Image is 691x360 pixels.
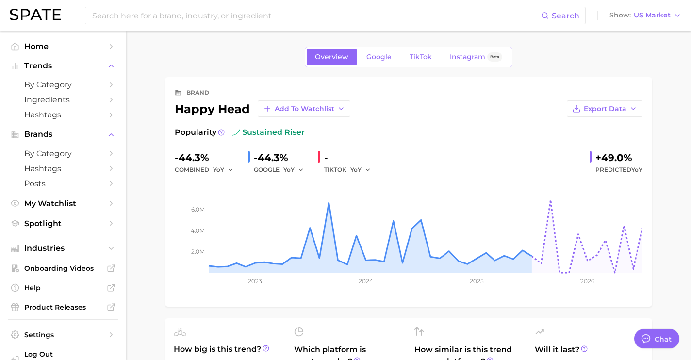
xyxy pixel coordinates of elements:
[10,9,61,20] img: SPATE
[324,150,378,165] div: -
[366,53,392,61] span: Google
[8,300,118,314] a: Product Releases
[470,278,484,285] tspan: 2025
[595,164,642,176] span: Predicted
[8,127,118,142] button: Brands
[24,80,102,89] span: by Category
[552,11,579,20] span: Search
[8,59,118,73] button: Trends
[8,241,118,256] button: Industries
[24,149,102,158] span: by Category
[175,100,350,117] div: happy head
[8,196,118,211] a: My Watchlist
[232,127,305,138] span: sustained riser
[283,164,304,176] button: YoY
[283,165,295,174] span: YoY
[8,280,118,295] a: Help
[8,216,118,231] a: Spotlight
[175,150,240,165] div: -44.3%
[8,161,118,176] a: Hashtags
[24,130,102,139] span: Brands
[24,164,102,173] span: Hashtags
[580,278,594,285] tspan: 2026
[24,330,102,339] span: Settings
[91,7,541,24] input: Search here for a brand, industry, or ingredient
[24,95,102,104] span: Ingredients
[24,283,102,292] span: Help
[254,164,311,176] div: GOOGLE
[175,164,240,176] div: combined
[213,164,234,176] button: YoY
[359,278,373,285] tspan: 2024
[490,53,499,61] span: Beta
[567,100,642,117] button: Export Data
[24,62,102,70] span: Trends
[24,350,111,359] span: Log Out
[609,13,631,18] span: Show
[595,150,642,165] div: +49.0%
[350,164,371,176] button: YoY
[307,49,357,65] a: Overview
[24,199,102,208] span: My Watchlist
[24,110,102,119] span: Hashtags
[258,100,350,117] button: Add to Watchlist
[401,49,440,65] a: TikTok
[410,53,432,61] span: TikTok
[24,179,102,188] span: Posts
[631,166,642,173] span: YoY
[634,13,671,18] span: US Market
[442,49,510,65] a: InstagramBeta
[8,261,118,276] a: Onboarding Videos
[315,53,348,61] span: Overview
[24,244,102,253] span: Industries
[8,327,118,342] a: Settings
[213,165,224,174] span: YoY
[324,164,378,176] div: TIKTOK
[175,127,216,138] span: Popularity
[254,150,311,165] div: -44.3%
[275,105,334,113] span: Add to Watchlist
[8,107,118,122] a: Hashtags
[186,87,209,98] div: brand
[584,105,626,113] span: Export Data
[607,9,684,22] button: ShowUS Market
[24,42,102,51] span: Home
[8,92,118,107] a: Ingredients
[450,53,485,61] span: Instagram
[8,39,118,54] a: Home
[8,146,118,161] a: by Category
[24,303,102,311] span: Product Releases
[8,77,118,92] a: by Category
[24,264,102,273] span: Onboarding Videos
[232,129,240,136] img: sustained riser
[248,278,262,285] tspan: 2023
[24,219,102,228] span: Spotlight
[8,176,118,191] a: Posts
[350,165,362,174] span: YoY
[358,49,400,65] a: Google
